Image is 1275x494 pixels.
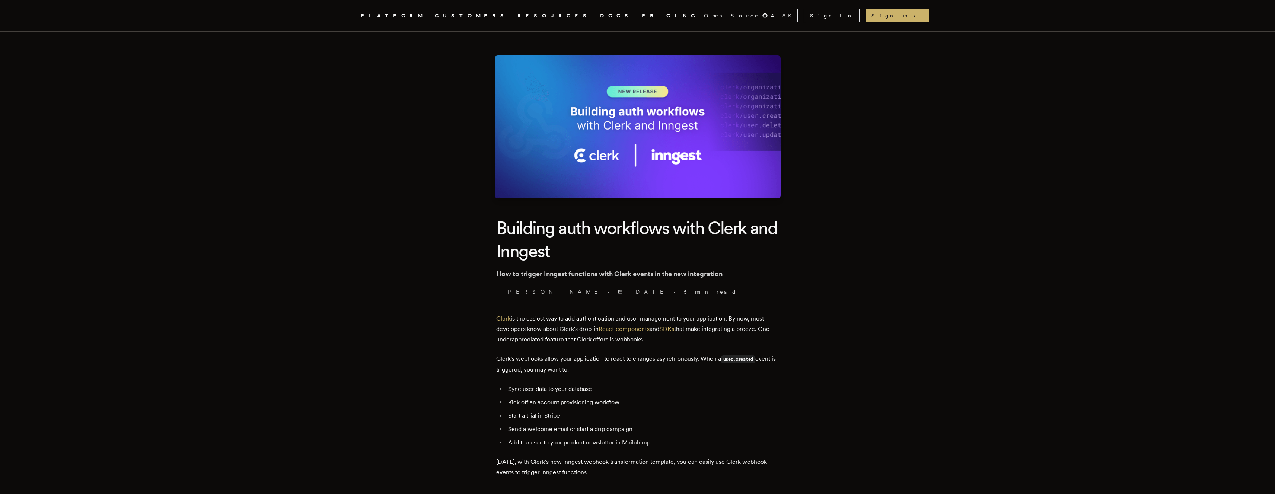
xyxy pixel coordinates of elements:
[506,384,779,394] li: Sync user data to your database
[496,288,779,296] p: · ·
[506,437,779,448] li: Add the user to your product newsletter in Mailchimp
[496,354,779,375] p: Clerk's webhooks allow your application to react to changes asynchronously. When a event is trigg...
[496,315,511,322] a: Clerk
[721,355,755,363] code: user.created
[599,325,650,332] a: React components
[600,11,633,20] a: DOCS
[506,424,779,434] li: Send a welcome email or start a drip campaign
[866,9,929,22] a: Sign up
[517,11,591,20] button: RESOURCES
[910,12,923,19] span: →
[659,325,674,332] a: SDKs
[642,11,699,20] a: PRICING
[771,12,796,19] span: 4.8 K
[804,9,860,22] a: Sign In
[496,216,779,263] h1: Building auth workflows with Clerk and Inngest
[496,288,605,296] a: [PERSON_NAME]
[704,12,759,19] span: Open Source
[435,11,509,20] a: CUSTOMERS
[496,313,779,345] p: is the easiest way to add authentication and user management to your application. By now, most de...
[506,411,779,421] li: Start a trial in Stripe
[684,288,737,296] span: 5 min read
[506,397,779,408] li: Kick off an account provisioning workflow
[618,288,671,296] span: [DATE]
[496,269,779,279] p: How to trigger Inngest functions with Clerk events in the new integration
[361,11,426,20] button: PLATFORM
[496,457,779,478] p: [DATE], with Clerk's new Inngest webhook transformation template, you can easily use Clerk webhoo...
[495,55,781,198] img: Featured image for Building auth workflows with Clerk and Inngest blog post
